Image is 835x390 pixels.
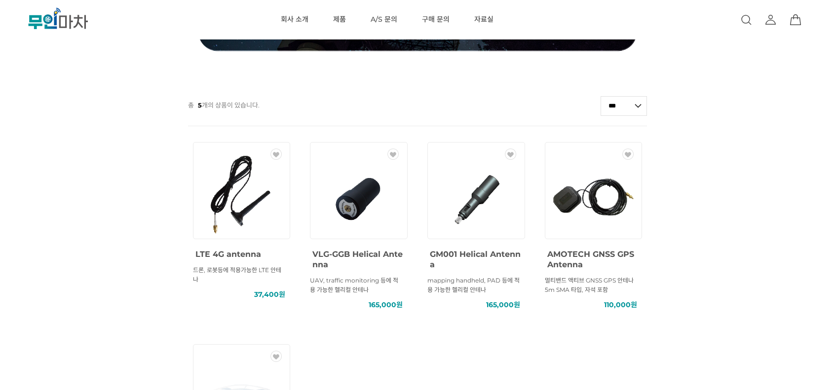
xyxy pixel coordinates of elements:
img: GM001 Helical Antenna [432,150,521,239]
span: 멀티밴드 액티브 GNSS GPS 안테나 5m SMA 타입, 자석 포함 [545,277,634,293]
span: 165,000원 [369,300,403,310]
strong: 5 [198,101,202,109]
a: GM001 Helical Antenna [430,248,521,270]
span: AMOTECH GNSS GPS Antenna [547,249,634,269]
span: 드론, 로봇등에 적용가능한 LTE 안테나 [193,266,281,283]
img: AMOTECH GNSS GPS Antenna [549,150,638,239]
p: 총 개의 상품이 있습니다. [188,96,260,114]
a: AMOTECH GNSS GPS Antenna [547,248,634,270]
a: VLG-GGB Helical Antenna [312,248,403,270]
span: VLG-GGB Helical Antenna [312,249,403,269]
img: LTE 4G antenna [197,150,286,239]
img: VLG-GGB Helical Antenna [314,150,403,239]
a: LTE 4G antenna [195,248,261,259]
span: GM001 Helical Antenna [430,249,521,269]
span: 110,000원 [604,300,637,310]
span: mapping handheld, PAD 등에 적용 가능한 헬리컬 안테나 [427,277,520,293]
span: 37,400원 [254,290,285,299]
span: UAV, traffic monitoring 등에 적용 가능한 헬리컬 안테나 [310,277,398,293]
span: 165,000원 [486,300,520,310]
span: LTE 4G antenna [195,249,261,259]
